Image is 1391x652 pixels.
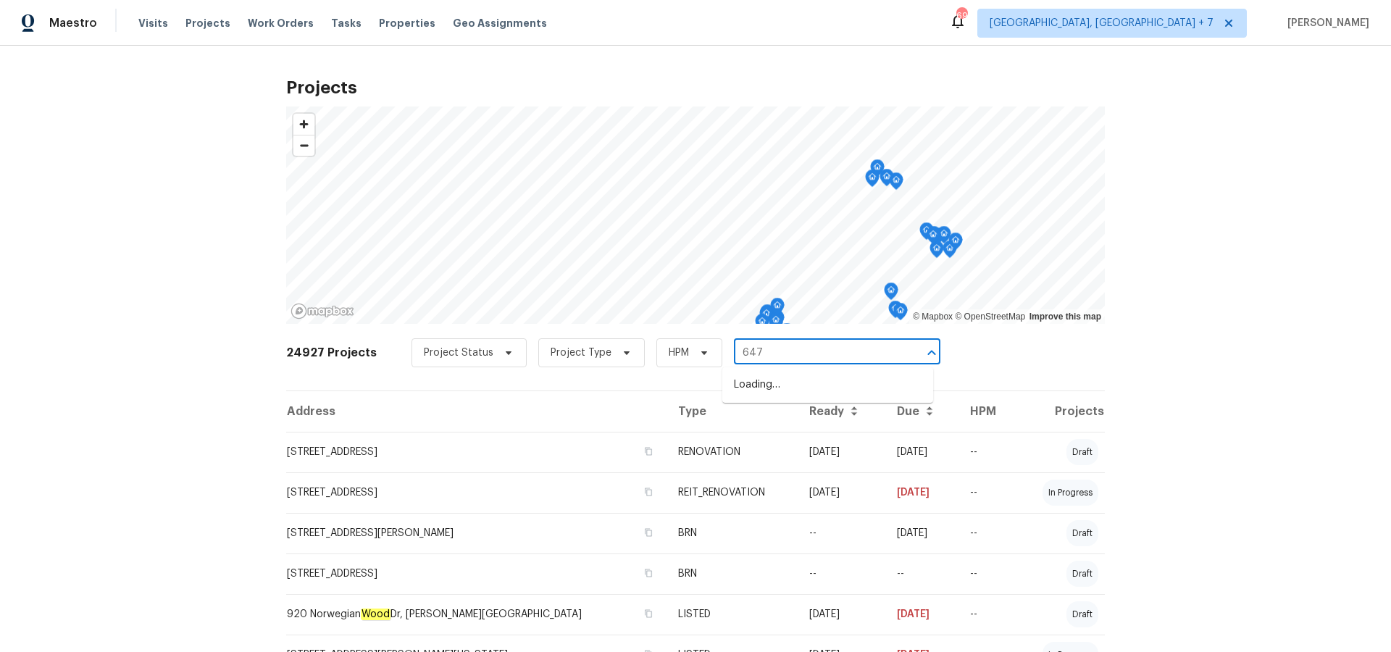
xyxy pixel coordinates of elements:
div: draft [1066,601,1098,627]
span: Projects [185,16,230,30]
span: HPM [669,346,689,360]
td: -- [798,513,885,553]
div: Map marker [884,283,898,305]
a: Mapbox homepage [291,303,354,319]
span: [GEOGRAPHIC_DATA], [GEOGRAPHIC_DATA] + 7 [990,16,1214,30]
td: [DATE] [885,472,958,513]
button: Close [922,343,942,363]
td: [DATE] [885,594,958,635]
div: Map marker [865,170,880,192]
button: Copy Address [642,485,655,498]
div: draft [1066,520,1098,546]
td: -- [885,553,958,594]
div: draft [1066,561,1098,587]
div: Map marker [948,233,963,255]
div: Map marker [937,226,951,248]
button: Copy Address [642,526,655,539]
h2: Projects [286,80,1105,95]
span: Properties [379,16,435,30]
div: 69 [956,9,966,23]
div: Map marker [880,169,894,191]
div: Map marker [760,304,774,327]
div: Map marker [926,227,940,249]
th: Address [286,391,667,432]
span: Project Type [551,346,611,360]
a: Improve this map [1029,312,1101,322]
th: Due [885,391,958,432]
td: 920 Norwegian Dr, [PERSON_NAME][GEOGRAPHIC_DATA] [286,594,667,635]
em: Wood [361,609,390,620]
div: Map marker [769,309,783,331]
th: Projects [1017,391,1105,432]
input: Search projects [734,342,900,364]
div: Map marker [780,323,794,346]
td: -- [958,513,1017,553]
div: Map marker [759,306,774,328]
span: [PERSON_NAME] [1282,16,1369,30]
canvas: Map [286,106,1105,324]
div: Map marker [919,222,934,245]
div: Map marker [870,159,885,182]
div: Map marker [889,172,903,195]
span: Tasks [331,18,362,28]
div: Map marker [770,298,785,320]
span: Project Status [424,346,493,360]
div: Map marker [755,314,769,336]
span: Work Orders [248,16,314,30]
div: Map marker [930,241,944,263]
th: Type [667,391,798,432]
span: Maestro [49,16,97,30]
div: Map marker [943,241,957,263]
td: -- [958,472,1017,513]
td: -- [958,553,1017,594]
td: -- [958,594,1017,635]
button: Zoom out [293,135,314,156]
td: -- [958,432,1017,472]
td: [DATE] [798,594,885,635]
td: RENOVATION [667,432,798,472]
td: [DATE] [798,432,885,472]
span: Zoom out [293,135,314,156]
th: Ready [798,391,885,432]
td: [STREET_ADDRESS] [286,472,667,513]
td: BRN [667,553,798,594]
div: Map marker [927,226,941,248]
td: -- [798,553,885,594]
div: Loading… [722,367,933,403]
td: REIT_RENOVATION [667,472,798,513]
div: in progress [1043,480,1098,506]
button: Zoom in [293,114,314,135]
td: [DATE] [798,472,885,513]
div: Map marker [769,312,783,335]
span: Geo Assignments [453,16,547,30]
span: Visits [138,16,168,30]
td: [DATE] [885,432,958,472]
td: [STREET_ADDRESS] [286,432,667,472]
div: draft [1066,439,1098,465]
td: [STREET_ADDRESS] [286,553,667,594]
button: Copy Address [642,445,655,458]
button: Copy Address [642,567,655,580]
a: Mapbox [913,312,953,322]
a: OpenStreetMap [955,312,1025,322]
button: Copy Address [642,607,655,620]
td: LISTED [667,594,798,635]
div: Map marker [888,301,903,323]
th: HPM [958,391,1017,432]
h2: 24927 Projects [286,346,377,360]
td: [STREET_ADDRESS][PERSON_NAME] [286,513,667,553]
td: [DATE] [885,513,958,553]
div: Map marker [893,303,908,325]
td: BRN [667,513,798,553]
